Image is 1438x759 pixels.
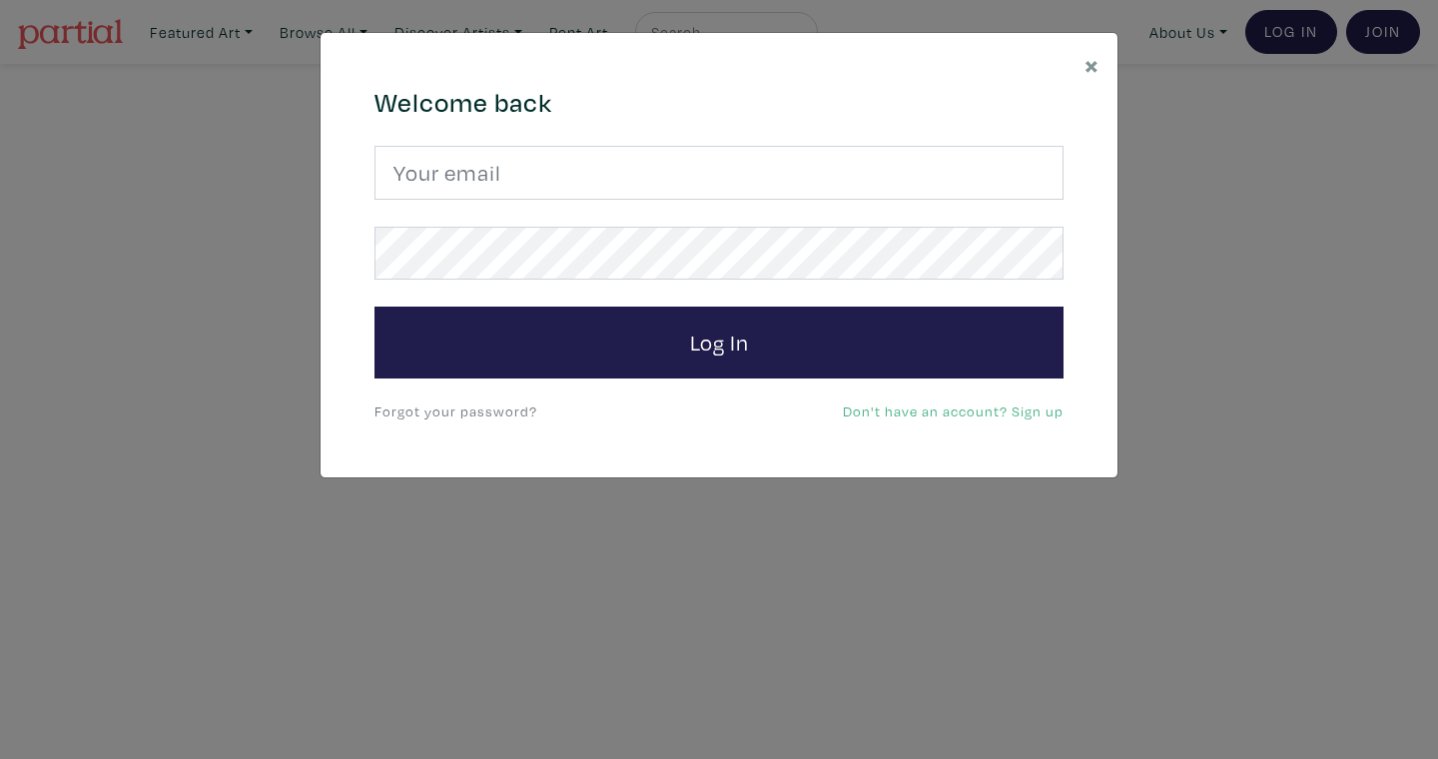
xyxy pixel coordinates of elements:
[1067,33,1117,96] button: Close
[374,87,1064,119] h4: Welcome back
[843,401,1064,420] a: Don't have an account? Sign up
[1084,47,1099,82] span: ×
[374,307,1064,379] button: Log In
[374,146,1064,200] input: Your email
[374,401,537,420] a: Forgot your password?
